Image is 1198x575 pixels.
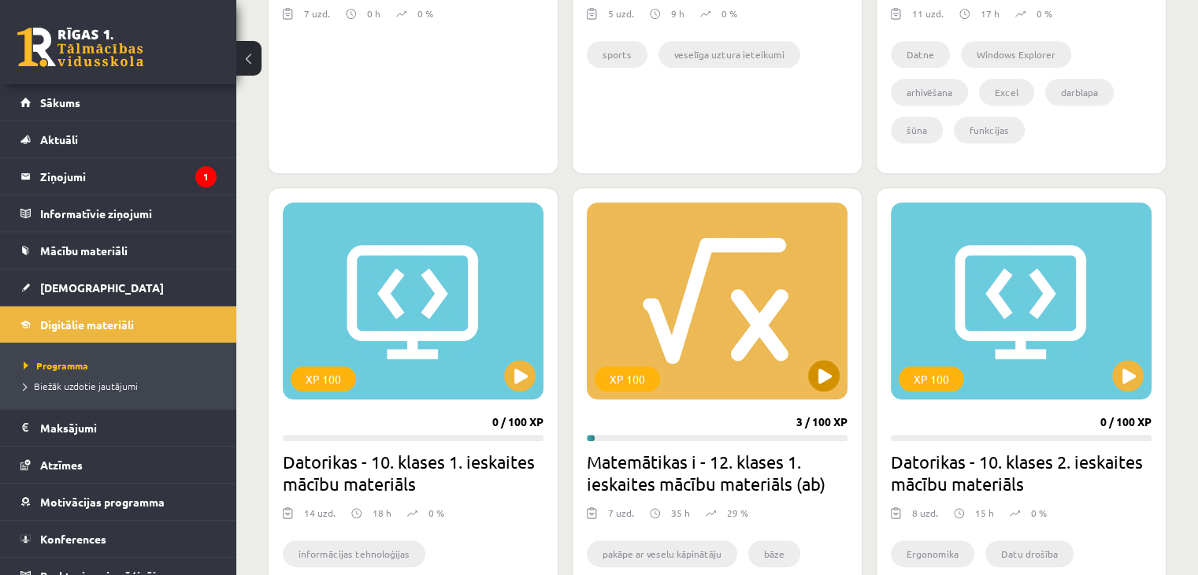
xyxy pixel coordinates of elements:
div: 7 uzd. [608,506,634,529]
p: 0 % [417,6,433,20]
p: 15 h [975,506,994,520]
div: 5 uzd. [608,6,634,30]
a: Digitālie materiāli [20,306,217,343]
a: Rīgas 1. Tālmācības vidusskola [17,28,143,67]
a: Programma [24,358,221,373]
li: Datne [891,41,950,68]
a: Informatīvie ziņojumi [20,195,217,232]
i: 1 [195,166,217,187]
li: funkcijas [954,117,1025,143]
legend: Ziņojumi [40,158,217,195]
span: Biežāk uzdotie jautājumi [24,380,138,392]
span: Digitālie materiāli [40,317,134,332]
span: Motivācijas programma [40,495,165,509]
a: Ziņojumi1 [20,158,217,195]
a: Biežāk uzdotie jautājumi [24,379,221,393]
a: Motivācijas programma [20,484,217,520]
h2: Datorikas - 10. klases 2. ieskaites mācību materiāls [891,451,1152,495]
a: Maksājumi [20,410,217,446]
a: Atzīmes [20,447,217,483]
p: 0 h [367,6,380,20]
p: 0 % [428,506,444,520]
li: pakāpe ar veselu kāpinātāju [587,540,737,567]
li: šūna [891,117,943,143]
div: XP 100 [291,366,356,391]
li: Excel [979,79,1034,106]
p: 17 h [981,6,1000,20]
a: [DEMOGRAPHIC_DATA] [20,269,217,306]
div: 14 uzd. [304,506,336,529]
li: sports [587,41,647,68]
div: XP 100 [899,366,964,391]
p: 0 % [721,6,737,20]
span: Sākums [40,95,80,109]
p: 35 h [671,506,690,520]
a: Mācību materiāli [20,232,217,269]
li: Windows Explorer [961,41,1071,68]
div: XP 100 [595,366,660,391]
span: Aktuāli [40,132,78,147]
span: Konferences [40,532,106,546]
li: Ergonomika [891,540,974,567]
a: Konferences [20,521,217,557]
p: 0 % [1031,506,1047,520]
p: 18 h [373,506,391,520]
li: informācijas tehnoloģijas [283,540,425,567]
li: bāze [748,540,800,567]
li: darblapa [1045,79,1114,106]
legend: Maksājumi [40,410,217,446]
a: Aktuāli [20,121,217,158]
span: Atzīmes [40,458,83,472]
div: 8 uzd. [912,506,938,529]
p: 0 % [1037,6,1052,20]
span: [DEMOGRAPHIC_DATA] [40,280,164,295]
p: 9 h [671,6,684,20]
h2: Datorikas - 10. klases 1. ieskaites mācību materiāls [283,451,543,495]
li: arhivēšana [891,79,968,106]
li: veselīga uztura ieteikumi [658,41,800,68]
span: Programma [24,359,88,372]
span: Mācību materiāli [40,243,128,258]
div: 7 uzd. [304,6,330,30]
legend: Informatīvie ziņojumi [40,195,217,232]
li: Datu drošība [985,540,1074,567]
h2: Matemātikas i - 12. klases 1. ieskaites mācību materiāls (ab) [587,451,848,495]
div: 11 uzd. [912,6,944,30]
p: 29 % [727,506,748,520]
a: Sākums [20,84,217,121]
